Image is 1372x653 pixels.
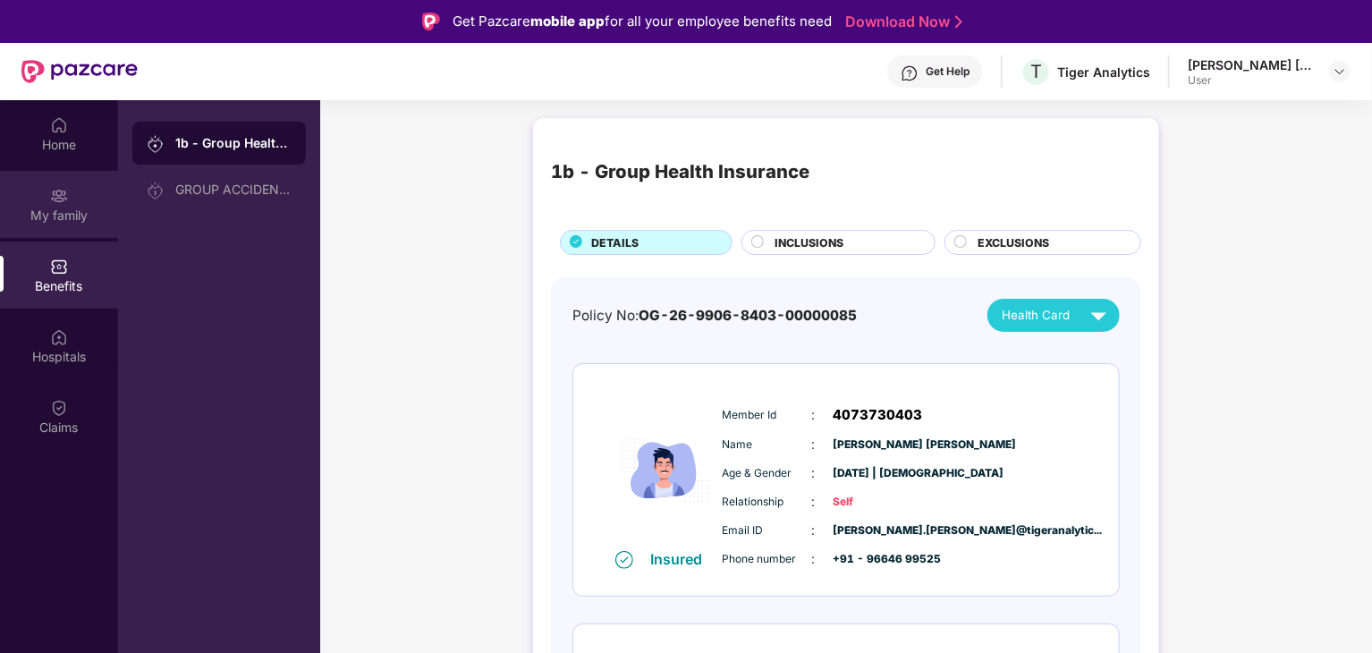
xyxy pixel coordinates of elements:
span: Relationship [723,494,812,511]
div: Insured [651,550,714,568]
span: INCLUSIONS [775,234,843,251]
img: svg+xml;base64,PHN2ZyB3aWR0aD0iMjAiIGhlaWdodD0iMjAiIHZpZXdCb3g9IjAgMCAyMCAyMCIgZmlsbD0ibm9uZSIgeG... [147,182,165,199]
span: Self [834,494,923,511]
img: Stroke [955,13,962,31]
span: [PERSON_NAME] [PERSON_NAME] [834,437,923,454]
div: 1b - Group Health Insurance [175,134,292,152]
img: svg+xml;base64,PHN2ZyB3aWR0aD0iMjAiIGhlaWdodD0iMjAiIHZpZXdCb3g9IjAgMCAyMCAyMCIgZmlsbD0ibm9uZSIgeG... [147,135,165,153]
img: svg+xml;base64,PHN2ZyBpZD0iQmVuZWZpdHMiIHhtbG5zPSJodHRwOi8vd3d3LnczLm9yZy8yMDAwL3N2ZyIgd2lkdGg9Ij... [50,258,68,276]
span: 4073730403 [834,404,923,426]
div: 1b - Group Health Insurance [551,157,809,186]
span: [DATE] | [DEMOGRAPHIC_DATA] [834,465,923,482]
img: Logo [422,13,440,30]
span: : [812,463,816,483]
a: Download Now [845,13,957,31]
div: Policy No: [572,305,857,326]
div: [PERSON_NAME] [PERSON_NAME] [1188,56,1313,73]
img: icon [611,391,718,549]
span: [PERSON_NAME].[PERSON_NAME]@tigeranalytic... [834,522,923,539]
span: : [812,549,816,569]
strong: mobile app [530,13,605,30]
span: : [812,521,816,540]
img: svg+xml;base64,PHN2ZyBpZD0iSG9zcGl0YWxzIiB4bWxucz0iaHR0cDovL3d3dy53My5vcmcvMjAwMC9zdmciIHdpZHRoPS... [50,328,68,346]
div: Get Pazcare for all your employee benefits need [453,11,832,32]
span: Phone number [723,551,812,568]
div: Get Help [926,64,970,79]
button: Health Card [987,299,1120,332]
img: svg+xml;base64,PHN2ZyB3aWR0aD0iMjAiIGhlaWdodD0iMjAiIHZpZXdCb3g9IjAgMCAyMCAyMCIgZmlsbD0ibm9uZSIgeG... [50,187,68,205]
div: User [1188,73,1313,88]
div: Tiger Analytics [1057,64,1150,81]
img: svg+xml;base64,PHN2ZyBpZD0iSGVscC0zMngzMiIgeG1sbnM9Imh0dHA6Ly93d3cudzMub3JnLzIwMDAvc3ZnIiB3aWR0aD... [901,64,919,82]
span: Email ID [723,522,812,539]
span: : [812,435,816,454]
img: svg+xml;base64,PHN2ZyB4bWxucz0iaHR0cDovL3d3dy53My5vcmcvMjAwMC9zdmciIHdpZHRoPSIxNiIgaGVpZ2h0PSIxNi... [615,551,633,569]
span: +91 - 96646 99525 [834,551,923,568]
span: : [812,492,816,512]
img: svg+xml;base64,PHN2ZyBpZD0iSG9tZSIgeG1sbnM9Imh0dHA6Ly93d3cudzMub3JnLzIwMDAvc3ZnIiB3aWR0aD0iMjAiIG... [50,116,68,134]
span: Health Card [1002,306,1070,325]
span: T [1030,61,1042,82]
div: GROUP ACCIDENTAL INSURANCE [175,182,292,197]
span: Age & Gender [723,465,812,482]
img: svg+xml;base64,PHN2ZyBpZD0iRHJvcGRvd24tMzJ4MzIiIHhtbG5zPSJodHRwOi8vd3d3LnczLm9yZy8yMDAwL3N2ZyIgd2... [1333,64,1347,79]
img: svg+xml;base64,PHN2ZyB4bWxucz0iaHR0cDovL3d3dy53My5vcmcvMjAwMC9zdmciIHZpZXdCb3g9IjAgMCAyNCAyNCIgd2... [1083,300,1114,331]
span: OG-26-9906-8403-00000085 [639,307,857,324]
span: : [812,405,816,425]
img: New Pazcare Logo [21,60,138,83]
img: svg+xml;base64,PHN2ZyBpZD0iQ2xhaW0iIHhtbG5zPSJodHRwOi8vd3d3LnczLm9yZy8yMDAwL3N2ZyIgd2lkdGg9IjIwIi... [50,399,68,417]
span: Member Id [723,407,812,424]
span: Name [723,437,812,454]
span: EXCLUSIONS [978,234,1049,251]
span: DETAILS [591,234,639,251]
